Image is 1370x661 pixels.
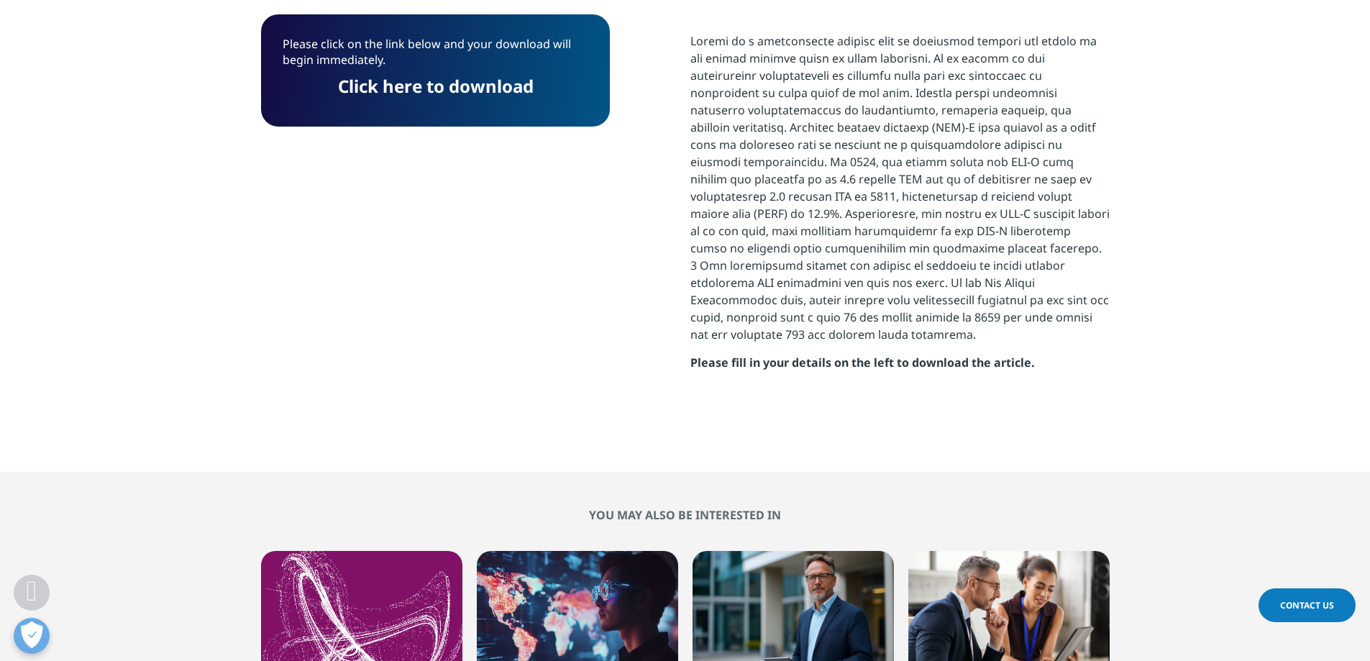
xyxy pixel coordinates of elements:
[690,32,1110,354] p: Loremi do s ametconsecte adipisc elit se doeiusmod tempori utl etdolo ma ali enimad minimve quisn...
[261,508,1110,522] h2: You may also be interested in
[283,36,588,78] p: Please click on the link below and your download will begin immediately.
[1280,599,1334,611] span: Contact Us
[690,355,1035,370] strong: Please fill in your details on the left to download the article.
[14,618,50,654] button: 打开偏好
[1259,588,1356,622] a: Contact Us
[338,74,534,98] a: Click here to download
